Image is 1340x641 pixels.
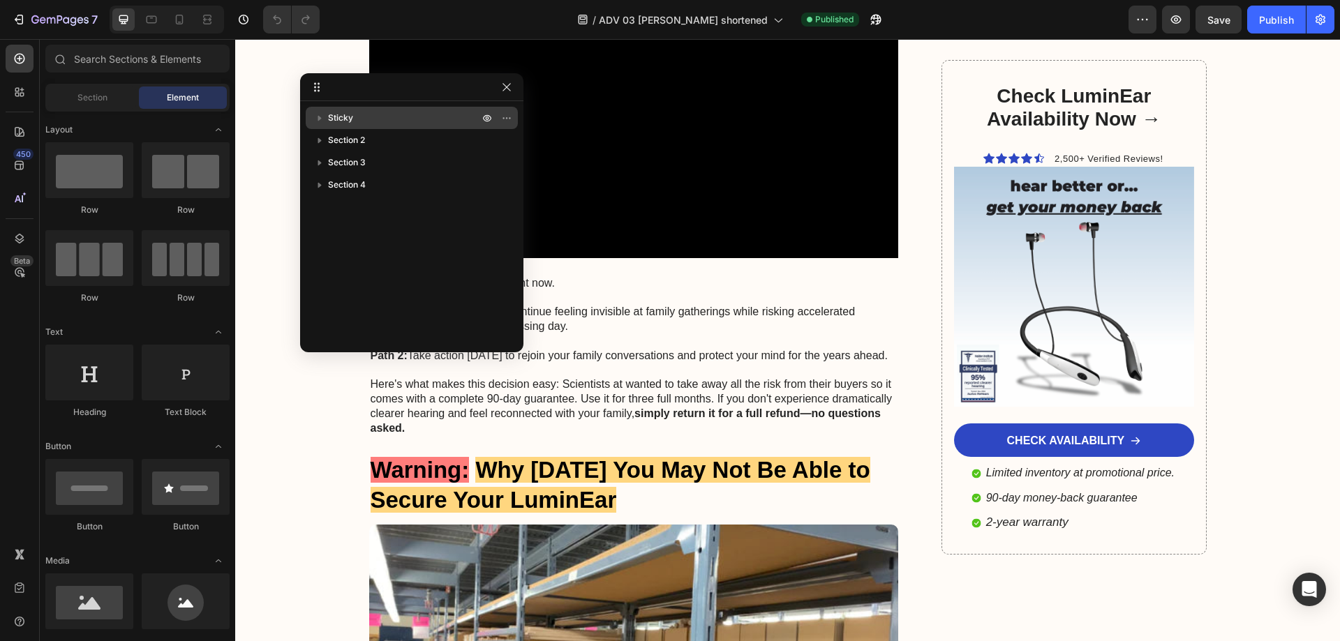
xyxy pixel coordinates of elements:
[135,310,662,324] p: Take action [DATE] to rejoin your family conversations and protect your mind for the years ahead.
[1196,6,1242,33] button: Save
[1259,13,1294,27] div: Publish
[751,428,939,439] i: Limited inventory at promotional price.
[45,440,71,453] span: Button
[207,550,230,572] span: Toggle open
[45,326,63,338] span: Text
[45,292,133,304] div: Row
[135,338,662,396] p: Here's what makes this decision easy: Scientists at wanted to take away all the risk from their b...
[593,13,596,27] span: /
[45,204,133,216] div: Row
[1207,14,1230,26] span: Save
[135,368,646,395] strong: simply return it for a full refund—no questions asked.
[207,435,230,458] span: Toggle open
[135,418,635,474] span: Why [DATE] You May Not Be Able to Secure Your LuminEar
[142,520,230,533] div: Button
[142,204,230,216] div: Row
[45,555,70,567] span: Media
[91,11,98,28] p: 7
[45,45,230,73] input: Search Sections & Elements
[729,44,948,93] h2: Check LuminEar Availability Now →
[235,39,1340,641] iframe: Design area
[263,6,320,33] div: Undo/Redo
[328,178,366,192] span: Section 4
[328,111,353,125] span: Sticky
[142,406,230,418] div: Text Block
[167,91,199,104] span: Element
[751,453,902,465] i: 90-day money-back guarantee
[10,255,33,266] div: Beta
[719,384,958,418] a: CHECK AVAILABILITY
[135,266,172,278] strong: Path 1:
[135,237,662,252] p: You have a choice to make right now.
[135,310,172,322] strong: Path 2:
[751,477,833,490] i: 2-year warranty
[6,6,104,33] button: 7
[772,395,890,409] p: CHECK AVAILABILITY
[135,418,234,444] span: Warning:
[819,114,928,125] span: 2,500+ Verified Reviews!
[142,292,230,304] div: Row
[599,13,768,27] span: ADV 03 [PERSON_NAME] shortened
[1247,6,1306,33] button: Publish
[45,123,73,136] span: Layout
[77,91,107,104] span: Section
[45,520,133,533] div: Button
[135,266,662,295] p: Close this page and continue feeling invisible at family gatherings while risking accelerated cog...
[1293,573,1326,606] div: Open Intercom Messenger
[328,133,365,147] span: Section 2
[815,13,854,26] span: Published
[207,119,230,141] span: Toggle open
[719,128,958,368] img: gempages_584729342894932568-e096cecf-2c0b-4104-b7d1-53e4b6fa6808.png
[45,406,133,418] div: Heading
[328,156,366,169] span: Section 3
[13,149,33,160] div: 450
[207,321,230,343] span: Toggle open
